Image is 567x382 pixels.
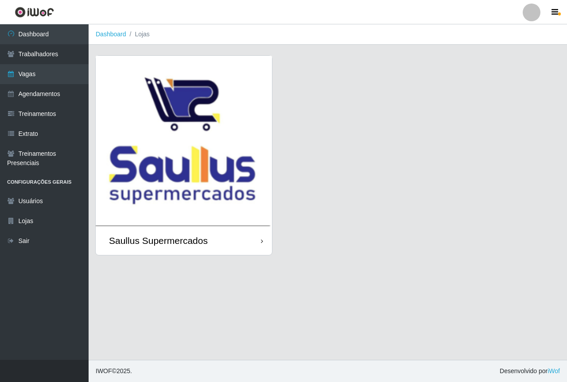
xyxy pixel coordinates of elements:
span: © 2025 . [96,367,132,376]
li: Lojas [126,30,150,39]
img: cardImg [96,56,272,226]
a: Saullus Supermercados [96,56,272,255]
a: Dashboard [96,31,126,38]
nav: breadcrumb [89,24,567,45]
span: IWOF [96,367,112,374]
div: Saullus Supermercados [109,235,208,246]
span: Desenvolvido por [500,367,560,376]
img: CoreUI Logo [15,7,54,18]
a: iWof [548,367,560,374]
